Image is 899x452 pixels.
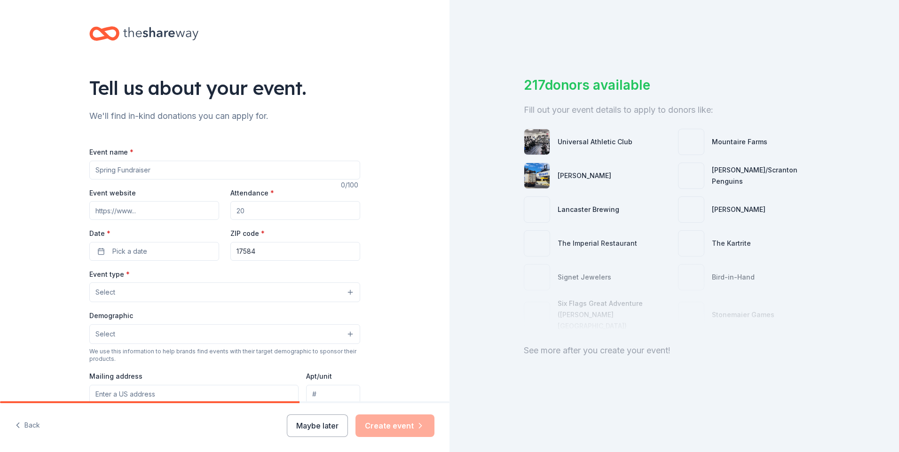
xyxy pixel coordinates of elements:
div: We'll find in-kind donations you can apply for. [89,109,360,124]
input: https://www... [89,201,219,220]
span: Select [95,287,115,298]
img: photo for Universal Athletic Club [524,129,550,155]
button: Select [89,282,360,302]
button: Pick a date [89,242,219,261]
input: Enter a US address [89,385,299,404]
div: [PERSON_NAME] [558,170,611,181]
div: Tell us about your event. [89,75,360,101]
div: Universal Athletic Club [558,136,632,148]
label: Date [89,229,219,238]
label: Demographic [89,311,133,320]
input: Spring Fundraiser [89,161,360,179]
button: Maybe later [287,414,348,437]
div: Fill out your event details to apply to donors like: [524,102,825,117]
label: Event website [89,188,136,198]
label: Apt/unit [306,372,332,381]
input: 20 [230,201,360,220]
img: photo for The Kartrite [678,231,704,256]
img: photo for Mountaire Farms [678,129,704,155]
div: We use this information to help brands find events with their target demographic to sponsor their... [89,348,360,363]
div: See more after you create your event! [524,343,825,358]
label: Event name [89,148,134,157]
span: Select [95,328,115,340]
input: 12345 (U.S. only) [230,242,360,261]
img: photo for Lancaster Brewing [524,197,550,222]
img: photo for The Imperial Restaurant [524,231,550,256]
label: ZIP code [230,229,265,238]
div: [PERSON_NAME] [712,204,765,215]
div: Mountaire Farms [712,136,767,148]
img: photo for Matson [524,163,550,188]
img: photo for Kendra Scott [678,197,704,222]
input: # [306,385,360,404]
div: Lancaster Brewing [558,204,619,215]
label: Event type [89,270,130,279]
label: Mailing address [89,372,142,381]
span: Pick a date [112,246,147,257]
button: Back [15,416,40,436]
div: [PERSON_NAME]/Scranton Penguins [712,164,825,187]
img: photo for Wilkes-Barre/Scranton Penguins [678,163,704,188]
button: Select [89,324,360,344]
div: 0 /100 [341,179,360,191]
div: 217 donors available [524,75,825,95]
label: Attendance [230,188,274,198]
